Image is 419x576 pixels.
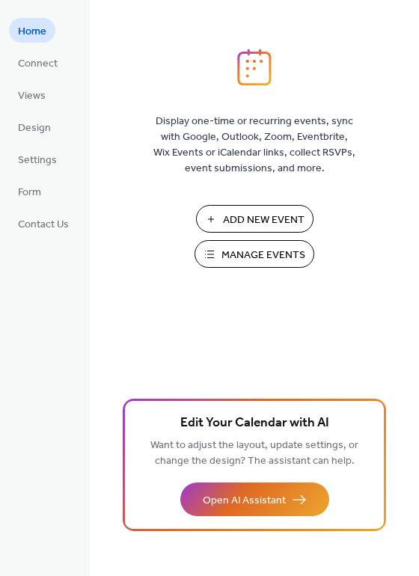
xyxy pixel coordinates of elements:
a: Settings [9,147,66,171]
span: Want to adjust the layout, update settings, or change the design? The assistant can help. [150,435,358,471]
a: Views [9,82,55,107]
img: logo_icon.svg [237,49,272,86]
button: Open AI Assistant [180,482,329,516]
a: Form [9,179,50,203]
span: Add New Event [223,212,305,228]
button: Add New Event [196,205,314,233]
a: Contact Us [9,211,78,236]
span: Open AI Assistant [203,493,286,509]
a: Design [9,114,60,139]
span: Contact Us [18,217,69,233]
button: Manage Events [195,240,314,268]
span: Settings [18,153,57,168]
span: Manage Events [221,248,305,263]
span: Design [18,120,51,136]
span: Home [18,24,46,40]
span: Form [18,185,41,200]
a: Home [9,18,55,43]
a: Connect [9,50,67,75]
span: Views [18,88,46,104]
span: Connect [18,56,58,72]
span: Edit Your Calendar with AI [180,413,329,434]
span: Display one-time or recurring events, sync with Google, Outlook, Zoom, Eventbrite, Wix Events or ... [153,114,355,177]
